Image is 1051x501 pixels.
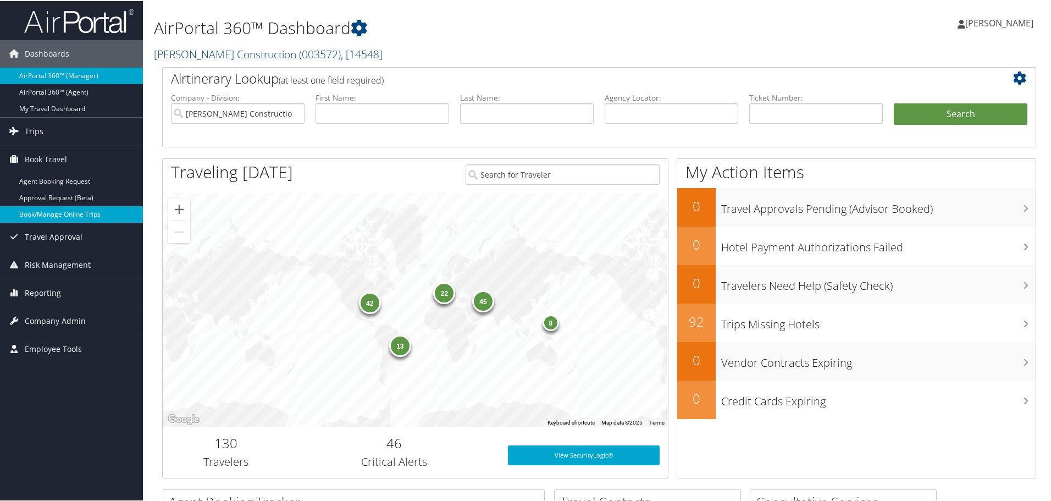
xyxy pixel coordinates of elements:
img: airportal-logo.png [24,7,134,33]
button: Keyboard shortcuts [547,418,595,426]
div: 13 [389,334,411,356]
h2: 130 [171,433,281,452]
span: Risk Management [25,250,91,278]
h3: Travelers Need Help (Safety Check) [721,272,1036,293]
span: Book Travel [25,145,67,172]
h2: 0 [677,196,716,214]
a: 92Trips Missing Hotels [677,302,1036,341]
label: First Name: [316,91,449,102]
h1: AirPortal 360™ Dashboard [154,15,748,38]
div: 42 [358,291,380,313]
a: 0Travelers Need Help (Safety Check) [677,264,1036,302]
label: Agency Locator: [605,91,738,102]
span: Reporting [25,278,61,306]
h2: 0 [677,273,716,291]
input: Search for Traveler [466,163,660,184]
h2: Airtinerary Lookup [171,68,955,87]
img: Google [165,411,202,426]
h1: Traveling [DATE] [171,159,293,183]
span: Map data ©2025 [601,419,643,425]
a: 0Travel Approvals Pending (Advisor Booked) [677,187,1036,225]
div: 8 [543,313,559,329]
label: Ticket Number: [749,91,883,102]
h2: 0 [677,388,716,407]
a: [PERSON_NAME] Construction [154,46,383,60]
button: Search [894,102,1027,124]
a: 0Credit Cards Expiring [677,379,1036,418]
a: View SecurityLogic® [508,444,660,464]
label: Company - Division: [171,91,305,102]
div: 45 [472,289,494,311]
h2: 92 [677,311,716,330]
span: (at least one field required) [279,73,384,85]
a: 0Hotel Payment Authorizations Failed [677,225,1036,264]
label: Last Name: [460,91,594,102]
h3: Vendor Contracts Expiring [721,349,1036,370]
h3: Travel Approvals Pending (Advisor Booked) [721,195,1036,216]
h3: Trips Missing Hotels [721,310,1036,331]
span: Company Admin [25,306,86,334]
a: 0Vendor Contracts Expiring [677,341,1036,379]
span: , [ 14548 ] [341,46,383,60]
h3: Travelers [171,453,281,469]
span: Travel Approval [25,222,82,250]
h2: 46 [297,433,491,452]
a: Terms (opens in new tab) [649,419,665,425]
span: Dashboards [25,39,69,67]
a: Open this area in Google Maps (opens a new window) [165,411,202,426]
button: Zoom in [168,197,190,219]
h3: Hotel Payment Authorizations Failed [721,233,1036,254]
h2: 0 [677,350,716,368]
h1: My Action Items [677,159,1036,183]
a: [PERSON_NAME] [958,5,1044,38]
h3: Critical Alerts [297,453,491,469]
span: Trips [25,117,43,144]
h2: 0 [677,234,716,253]
button: Zoom out [168,220,190,242]
span: [PERSON_NAME] [965,16,1033,28]
div: 22 [433,281,455,303]
h3: Credit Cards Expiring [721,387,1036,408]
span: Employee Tools [25,334,82,362]
span: ( 003572 ) [299,46,341,60]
